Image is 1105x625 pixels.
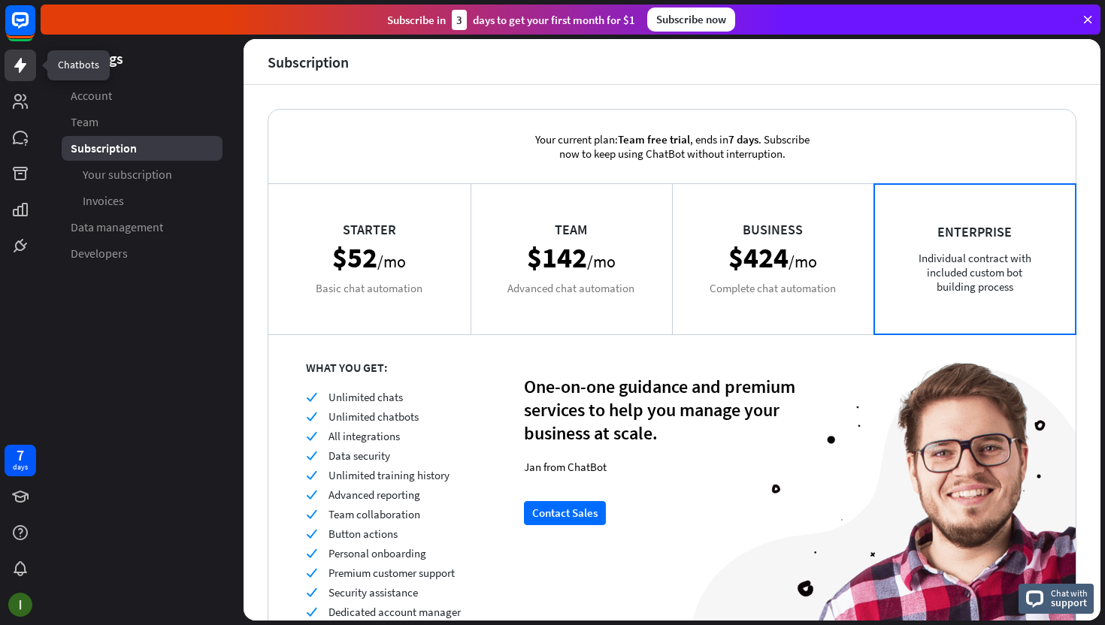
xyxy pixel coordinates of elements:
[71,219,163,235] span: Data management
[306,411,317,422] i: check
[524,501,606,525] button: Contact Sales
[328,605,461,619] span: Dedicated account manager
[62,83,223,108] a: Account
[1051,586,1088,600] span: Chat with
[83,167,172,183] span: Your subscription
[524,375,802,445] div: One-on-one guidance and premium services to help you manage your business at scale.
[12,6,57,51] button: Open LiveChat chat widget
[306,489,317,500] i: check
[510,110,834,183] div: Your current plan: , ends in . Subscribe now to keep using ChatBot without interruption.
[71,246,128,261] span: Developers
[306,587,317,598] i: check
[328,390,403,404] span: Unlimited chats
[328,468,450,482] span: Unlimited training history
[5,445,36,476] a: 7 days
[306,430,317,442] i: check
[71,114,98,130] span: Team
[328,429,400,443] span: All integrations
[328,448,390,463] span: Data security
[62,110,223,134] a: Team
[328,566,455,580] span: Premium customer support
[13,462,28,473] div: days
[71,88,112,104] span: Account
[306,606,317,617] i: check
[618,132,690,146] span: Team free trial
[1051,596,1088,609] span: support
[524,460,802,474] div: Jan from ChatBot
[452,10,467,30] div: 3
[306,548,317,559] i: check
[306,391,317,403] i: check
[306,470,317,481] i: check
[62,162,223,187] a: Your subscription
[62,215,223,240] a: Data management
[387,10,635,30] div: Subscribe in days to get your first month for $1
[306,528,317,539] i: check
[306,360,524,375] div: WHAT YOU GET:
[306,509,317,520] i: check
[17,448,24,462] div: 7
[71,140,137,156] span: Subscription
[328,585,418,599] span: Security assistance
[728,132,758,146] span: 7 days
[328,507,420,521] span: Team collaboration
[328,546,426,560] span: Personal onboarding
[62,241,223,266] a: Developers
[306,450,317,461] i: check
[328,409,419,424] span: Unlimited chatbots
[268,53,349,71] div: Subscription
[306,567,317,578] i: check
[62,189,223,213] a: Invoices
[83,193,124,209] span: Invoices
[328,488,420,502] span: Advanced reporting
[328,527,398,541] span: Button actions
[647,8,735,32] div: Subscribe now
[41,48,244,68] header: Settings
